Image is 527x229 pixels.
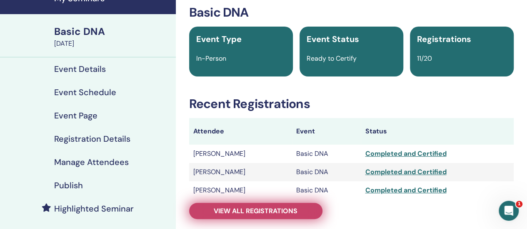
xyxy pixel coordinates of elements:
th: Attendee [189,118,292,145]
td: [PERSON_NAME] [189,145,292,163]
h4: Manage Attendees [54,157,129,167]
th: Event [292,118,361,145]
span: 1 [516,201,522,207]
div: [DATE] [54,39,171,49]
div: Basic DNA [54,25,171,39]
h4: Event Details [54,64,106,74]
td: Basic DNA [292,145,361,163]
div: Completed and Certified [365,167,510,177]
h3: Recent Registrations [189,96,514,111]
h4: Highlighted Seminar [54,204,134,214]
a: Basic DNA[DATE] [49,25,176,49]
td: [PERSON_NAME] [189,181,292,199]
td: Basic DNA [292,181,361,199]
h4: Event Schedule [54,87,116,97]
h4: Event Page [54,111,97,121]
span: Event Type [196,34,242,44]
span: In-Person [196,54,226,63]
h4: Publish [54,180,83,190]
span: View all registrations [214,207,297,215]
div: Completed and Certified [365,185,510,195]
a: View all registrations [189,203,322,219]
h3: Basic DNA [189,5,514,20]
th: Status [361,118,514,145]
h4: Registration Details [54,134,130,144]
span: 11/20 [417,54,432,63]
span: Event Status [307,34,359,44]
iframe: Intercom live chat [499,201,519,221]
span: Ready to Certify [307,54,357,63]
span: Registrations [417,34,471,44]
div: Completed and Certified [365,149,510,159]
td: [PERSON_NAME] [189,163,292,181]
td: Basic DNA [292,163,361,181]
